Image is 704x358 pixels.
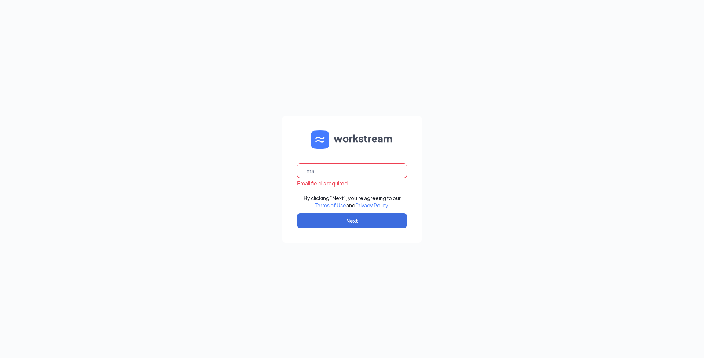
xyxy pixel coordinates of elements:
div: By clicking "Next", you're agreeing to our and . [304,194,401,209]
div: Email field is required [297,180,407,187]
a: Terms of Use [315,202,346,208]
a: Privacy Policy [355,202,388,208]
button: Next [297,213,407,228]
img: WS logo and Workstream text [311,130,393,149]
input: Email [297,163,407,178]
